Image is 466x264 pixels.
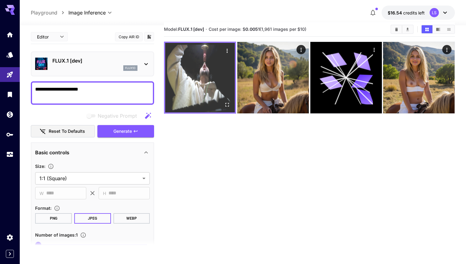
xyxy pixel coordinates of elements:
[52,57,137,64] p: FLUX.1 [dev]
[435,234,466,264] iframe: Chat Widget
[6,234,14,241] div: Settings
[383,42,455,113] img: 2Q==
[422,25,432,33] button: Show images in grid view
[296,45,305,54] div: Actions
[97,125,154,138] button: Generate
[402,25,413,33] button: Download All
[430,8,439,17] div: LS
[85,112,142,120] span: Negative prompts are not compatible with the selected model.
[31,9,68,16] nav: breadcrumb
[209,26,306,32] span: Cost per image: $ (1,961 images per $10)
[403,10,425,15] span: credits left
[74,213,111,224] button: JPEG
[6,31,14,39] div: Home
[6,91,14,98] div: Library
[35,213,72,224] button: PNG
[223,46,232,55] div: Actions
[113,213,150,224] button: WEBP
[125,66,136,70] p: flux1d
[6,151,14,158] div: Usage
[223,100,232,109] div: Open in fullscreen
[98,112,137,120] span: Negative Prompt
[35,232,78,238] span: Number of images : 1
[31,9,57,16] a: Playground
[35,164,45,169] span: Size :
[433,25,444,33] button: Show images in video view
[237,42,309,113] img: 2Q==
[78,232,89,238] button: Specify how many images to generate in a single request. Each image generation will be charged se...
[39,175,140,182] span: 1:1 (Square)
[6,51,14,59] div: Models
[165,43,235,112] img: 2Q==
[164,26,204,32] span: Model:
[35,149,69,156] p: Basic controls
[113,128,132,135] span: Generate
[39,190,44,197] span: W
[68,9,106,16] span: Image Inference
[35,145,150,160] div: Basic controls
[382,6,455,20] button: $16.53508LS
[444,25,454,33] button: Show images in list view
[435,234,466,264] div: Виджет чата
[37,34,56,40] span: Editor
[245,26,260,32] b: 0.0051
[6,131,14,138] div: API Keys
[35,55,150,73] div: FLUX.1 [dev]flux1d
[31,125,95,138] button: Reset to defaults
[51,205,63,211] button: Choose the file format for the output image.
[390,25,414,34] div: Clear ImagesDownload All
[388,10,425,16] div: $16.53508
[6,111,14,118] div: Wallet
[421,25,455,34] div: Show images in grid viewShow images in video viewShow images in list view
[45,163,56,169] button: Adjust the dimensions of the generated image by specifying its width and height in pixels, or sel...
[103,190,106,197] span: H
[178,26,204,32] b: FLUX.1 [dev]
[115,32,143,41] button: Copy AIR ID
[35,205,51,211] span: Format :
[391,25,402,33] button: Clear Images
[6,250,14,258] button: Expand sidebar
[369,45,378,54] div: Actions
[6,71,14,79] div: Playground
[206,26,207,33] p: ·
[146,33,152,40] button: Add to library
[442,45,452,54] div: Actions
[388,10,403,15] span: $16.54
